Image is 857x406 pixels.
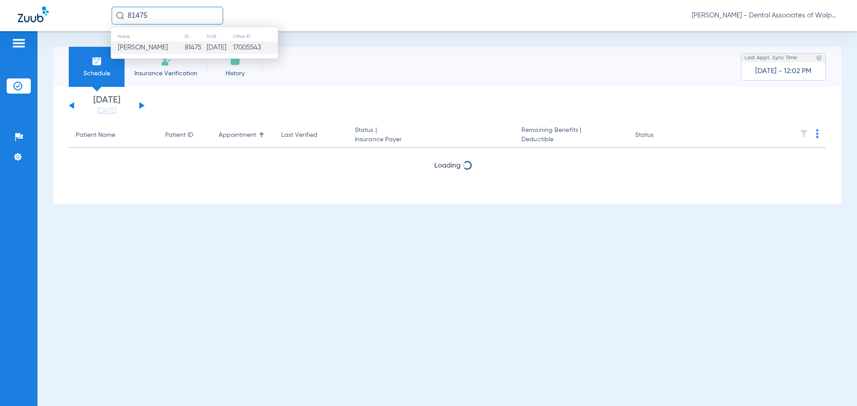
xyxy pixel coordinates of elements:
[76,131,151,140] div: Patient Name
[131,69,200,78] span: Insurance Verification
[230,56,241,66] img: History
[434,162,461,169] span: Loading
[80,96,133,115] li: [DATE]
[281,131,317,140] div: Last Verified
[812,363,857,406] iframe: Chat Widget
[233,32,278,41] th: Office ID
[80,107,133,115] a: [DATE]
[816,55,822,61] img: last sync help info
[111,32,184,41] th: Name
[692,11,839,20] span: [PERSON_NAME] - Dental Associates of Walpole
[206,32,233,41] th: DOB
[355,135,507,144] span: Insurance Payer
[514,123,628,148] th: Remaining Benefits |
[816,129,819,138] img: group-dot-blue.svg
[521,135,620,144] span: Deductible
[165,131,193,140] div: Patient ID
[219,131,256,140] div: Appointment
[161,56,171,66] img: Manual Insurance Verification
[799,129,808,138] img: filter.svg
[165,131,204,140] div: Patient ID
[76,131,115,140] div: Patient Name
[348,123,514,148] th: Status |
[12,38,26,49] img: hamburger-icon
[112,7,223,25] input: Search for patients
[219,131,267,140] div: Appointment
[75,69,118,78] span: Schedule
[214,69,256,78] span: History
[118,44,168,51] span: [PERSON_NAME]
[233,41,278,54] td: 17005543
[628,123,688,148] th: Status
[184,41,207,54] td: 81475
[755,67,811,76] span: [DATE] - 12:02 PM
[18,7,49,22] img: Zuub Logo
[92,56,102,66] img: Schedule
[184,32,207,41] th: ID
[281,131,341,140] div: Last Verified
[206,41,233,54] td: [DATE]
[116,12,124,20] img: Search Icon
[745,53,798,62] span: Last Appt. Sync Time:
